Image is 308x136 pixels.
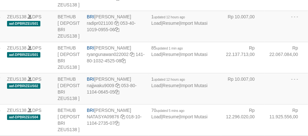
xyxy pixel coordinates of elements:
span: BRI [87,14,94,19]
span: updated 12 hours ago [154,15,185,19]
span: aaf-DPBRIZEUS02 [7,83,40,89]
a: ZEUS138 [7,14,27,19]
span: BRI [87,45,94,50]
span: BRI [87,108,94,113]
a: Load [151,21,161,26]
a: Resume [162,83,179,88]
a: Load [151,83,161,88]
td: Rp 10.007,00 [221,73,264,104]
a: ZEUS138 [7,108,27,113]
td: [PERSON_NAME] 018-10-1104-2735-07 [84,104,149,135]
a: Load [151,114,161,119]
td: [PERSON_NAME] 141-80-1032-4525-08 [84,42,149,73]
a: Copy radipr021100 to clipboard [114,21,119,26]
a: Resume [162,114,179,119]
span: | | [151,77,207,88]
a: ZEUS138 [7,77,27,82]
a: Load [151,52,161,57]
a: Import Mutasi [180,52,208,57]
a: ZEUS138 [7,45,27,50]
td: [PERSON_NAME] 053-80-1104-0645-05 [84,73,149,104]
a: Import Mutasi [180,83,208,88]
a: Copy 141801032452508 to clipboard [121,58,126,63]
td: DPS [4,11,55,42]
td: DPS [4,104,55,135]
td: [PERSON_NAME] 053-40-1019-0955-06 [84,11,149,42]
span: aaf-DPBRIZEUS04 [7,114,40,120]
a: Copy 053401019095506 to clipboard [115,27,119,32]
td: Rp 10.007,00 [221,11,264,42]
a: Copy 053801104064505 to clipboard [115,89,119,95]
td: Rp 22.137.713,00 [221,42,264,73]
td: BETHUB [ DEPOSIT BRI ZEUS138 ] [55,42,84,73]
td: BETHUB [ DEPOSIT BRI ZEUS138 ] [55,11,84,42]
td: Rp 22.067.084,00 [264,42,308,73]
td: - - - [264,73,308,104]
a: Copy NATASYA09876 to clipboard [121,114,125,119]
a: Copy ryangunawan022002 to clipboard [130,52,134,57]
a: Import Mutasi [180,114,208,119]
td: Rp 11.925.556,00 [264,104,308,135]
a: ryangunawan022002 [87,52,129,57]
td: - - - [264,11,308,42]
span: 70 [151,108,184,113]
span: | | [151,14,207,26]
a: Resume [162,21,179,26]
span: | | [151,45,207,57]
span: 1 [151,77,185,82]
span: aaf-DPBRIZEUS01 [7,21,40,26]
span: aaf-DPBRIZEUS01 [7,52,40,58]
td: DPS [4,73,55,104]
a: Resume [162,52,179,57]
span: updated 5 mins ago [156,109,185,113]
td: BETHUB [ DEPOSIT BRI ZEUS138 ] [55,73,84,104]
span: updated 12 hours ago [154,78,185,81]
td: BETHUB [ DEPOSIT BRI ZEUS138 ] [55,104,84,135]
span: 1 [151,14,185,19]
span: BRI [87,77,94,82]
a: Import Mutasi [180,21,208,26]
a: Copy 018101104273507 to clipboard [115,121,119,126]
span: | | [151,108,207,119]
a: Copy najjwaku9009 to clipboard [115,83,120,88]
a: najjwaku9009 [87,83,114,88]
a: NATASYA09876 [87,114,119,119]
td: Rp 12.296.020,00 [221,104,264,135]
a: radipr021100 [87,21,113,26]
td: DPS [4,42,55,73]
span: updated 1 min ago [156,47,183,50]
span: 85 [151,45,183,50]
